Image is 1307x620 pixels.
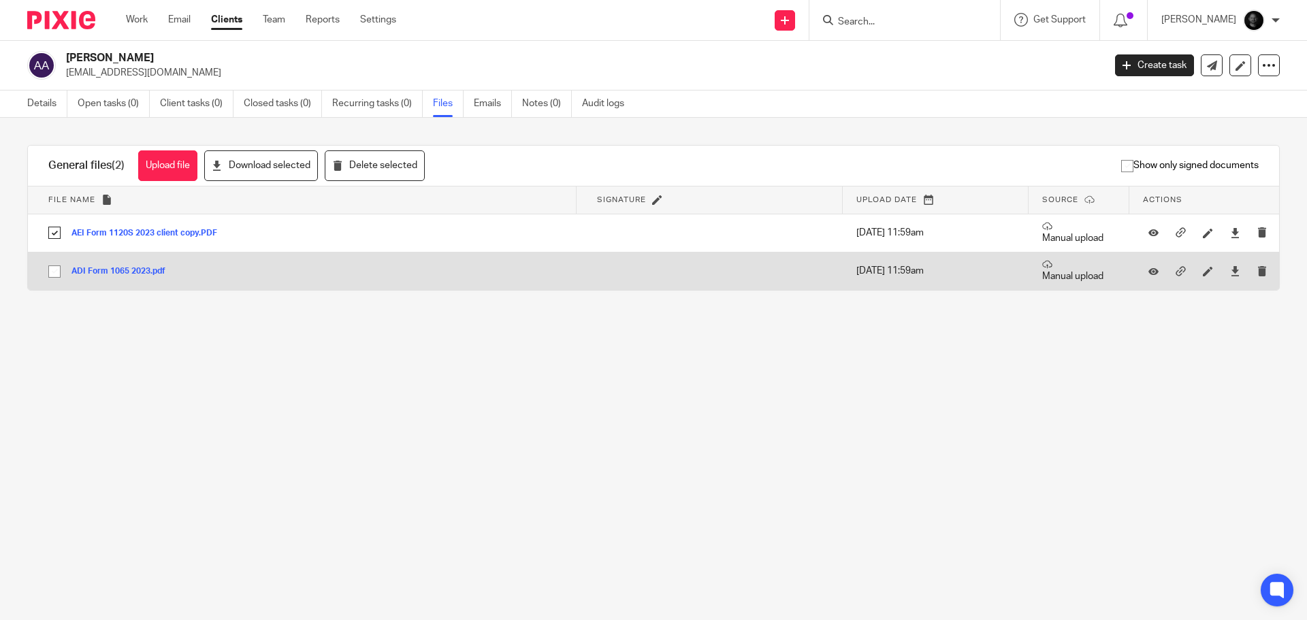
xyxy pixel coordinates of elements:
a: Email [168,13,191,27]
a: Details [27,91,67,117]
input: Select [42,259,67,284]
img: Pixie [27,11,95,29]
img: Chris.jpg [1243,10,1265,31]
button: Upload file [138,150,197,181]
button: Download selected [204,150,318,181]
a: Notes (0) [522,91,572,117]
a: Create task [1115,54,1194,76]
p: [EMAIL_ADDRESS][DOMAIN_NAME] [66,66,1095,80]
a: Closed tasks (0) [244,91,322,117]
img: svg%3E [27,51,56,80]
span: Actions [1143,196,1182,203]
span: File name [48,196,95,203]
button: ADI Form 1065 2023.pdf [71,267,176,276]
a: Client tasks (0) [160,91,233,117]
p: Manual upload [1042,259,1116,283]
a: Download [1230,226,1240,240]
a: Download [1230,264,1240,278]
p: [DATE] 11:59am [856,226,1015,240]
span: Signature [597,196,646,203]
span: Show only signed documents [1121,159,1259,172]
button: Delete selected [325,150,425,181]
p: [DATE] 11:59am [856,264,1015,278]
a: Files [433,91,464,117]
button: AEI Form 1120S 2023 client copy.PDF [71,229,227,238]
span: Upload date [856,196,917,203]
span: Source [1042,196,1078,203]
a: Recurring tasks (0) [332,91,423,117]
a: Work [126,13,148,27]
h1: General files [48,159,125,173]
a: Clients [211,13,242,27]
a: Settings [360,13,396,27]
a: Emails [474,91,512,117]
p: [PERSON_NAME] [1161,13,1236,27]
a: Audit logs [582,91,634,117]
a: Team [263,13,285,27]
h2: [PERSON_NAME] [66,51,889,65]
span: Get Support [1033,15,1086,25]
p: Manual upload [1042,221,1116,245]
a: Open tasks (0) [78,91,150,117]
a: Reports [306,13,340,27]
input: Select [42,220,67,246]
input: Search [837,16,959,29]
span: (2) [112,160,125,171]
